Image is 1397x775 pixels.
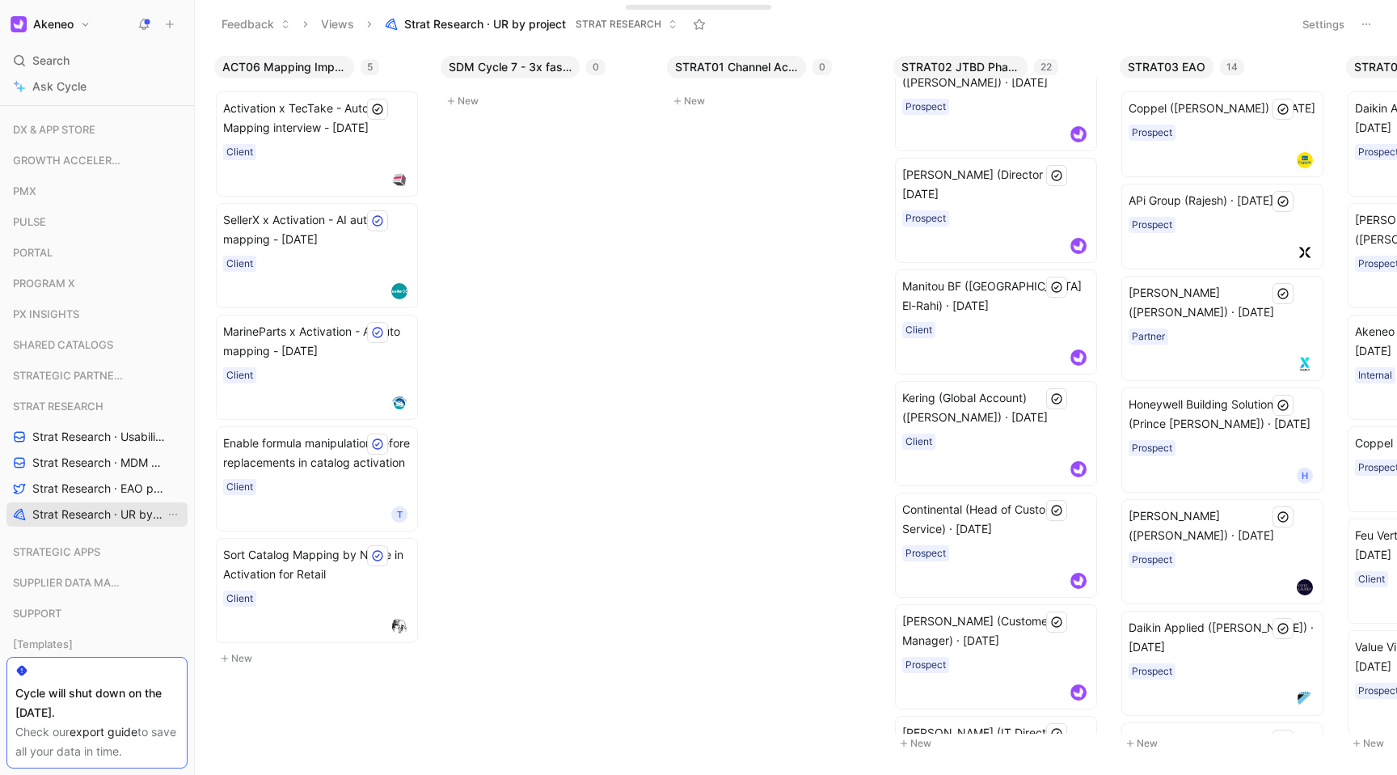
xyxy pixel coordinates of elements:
[1297,152,1313,168] img: logo
[6,74,188,99] a: Ask Cycle
[314,12,361,36] button: Views
[6,49,188,73] div: Search
[6,570,188,595] div: SUPPLIER DATA MANAGER
[667,91,880,111] button: New
[32,455,167,471] span: Strat Research · MDM project
[1132,663,1172,680] div: Prospect
[13,152,125,168] span: GROWTH ACCELERATION
[1128,59,1205,75] span: STRAT03 EAO
[1070,461,1087,477] img: logo
[6,425,188,449] a: Strat Research · Usability Issues
[378,12,685,36] button: Strat Research · UR by projectSTRAT RESEARCH
[895,46,1097,151] a: No company name ([PERSON_NAME]) · [DATE]Prospectlogo
[214,12,298,36] button: Feedback
[6,632,188,656] div: [Templates]
[895,269,1097,375] a: Manitou BF ([GEOGRAPHIC_DATA] El-Rahi) · [DATE]Clientlogo
[13,605,61,621] span: SUPPORT
[1121,184,1323,269] a: APi Group (Rajesh) · [DATE]Prospectlogo
[223,210,411,249] span: SellerX x Activation - AI auto mapping - [DATE]
[1034,59,1058,75] div: 22
[15,684,179,722] div: Cycle will shut down on the [DATE].
[6,271,188,300] div: PROGRAM X
[6,601,188,630] div: SUPPORT
[1070,573,1087,589] img: logo
[812,59,832,75] div: 0
[391,506,407,523] div: T
[6,540,188,564] div: STRATEGIC APPS
[901,59,1019,75] span: STRAT02 JTBD Phase 1
[32,481,167,497] span: Strat Research · EAO project
[887,49,1113,761] div: STRAT02 JTBD Phase 122New
[893,56,1028,78] button: STRAT02 JTBD Phase 1
[391,618,407,634] img: logo
[1358,571,1385,587] div: Client
[902,165,1090,204] span: [PERSON_NAME] (Director IT) · [DATE]
[1121,387,1323,493] a: Honeywell Building Solutions (Prince [PERSON_NAME]) · [DATE]ProspectH
[1070,126,1087,142] img: logo
[216,91,418,197] a: Activation x TecTake - Auto Mapping interview - [DATE]Clientlogo
[1129,191,1316,210] span: APi Group (Rajesh) · [DATE]
[1132,125,1172,141] div: Prospect
[667,56,806,78] button: STRAT01 Channel Activation
[13,121,95,138] span: DX & APP STORE
[6,240,188,265] div: PORTAL
[1070,349,1087,366] img: logo
[223,545,411,584] span: Sort Catalog Mapping by Name in Activation for Retail
[13,214,46,230] span: PULSE
[13,244,53,260] span: PORTAL
[6,271,188,295] div: PROGRAM X
[6,179,188,203] div: PMX
[905,434,932,450] div: Client
[902,277,1090,316] span: Manitou BF ([GEOGRAPHIC_DATA] El-Rahi) · [DATE]
[1121,91,1323,177] a: Coppel ([PERSON_NAME]) · [DATE]Prospectlogo
[895,381,1097,486] a: Kering (Global Account) ([PERSON_NAME]) · [DATE]Clientlogo
[226,479,253,495] div: Client
[13,574,125,591] span: SUPPLIER DATA MANAGER
[13,367,125,383] span: STRATEGIC PARTNERSHIP
[216,538,418,643] a: Sort Catalog Mapping by Name in Activation for RetailClientlogo
[6,601,188,625] div: SUPPORT
[6,394,188,418] div: STRAT RESEARCH
[1132,328,1165,345] div: Partner
[905,657,946,673] div: Prospect
[434,49,661,119] div: SDM Cycle 7 - 3x faster onbarding0New
[216,426,418,531] a: Enable formula manipulation before replacements in catalog activationClientT
[895,493,1097,598] a: Continental (Head of Customer Service) · [DATE]Prospectlogo
[6,332,188,357] div: SHARED CATALOGS
[1129,99,1316,118] span: Coppel ([PERSON_NAME]) · [DATE]
[222,59,346,75] span: ACT06 Mapping Improvements
[449,59,572,75] span: SDM Cycle 7 - 3x faster onbarding
[13,544,100,560] span: STRATEGIC APPS
[391,172,407,188] img: logo
[13,398,103,414] span: STRAT RESEARCH
[6,632,188,661] div: [Templates]
[1120,734,1333,753] button: New
[13,337,113,353] span: SHARED CATALOGS
[1132,440,1172,456] div: Prospect
[895,604,1097,709] a: [PERSON_NAME] (Customer Manager) · [DATE]Prospectlogo
[1070,238,1087,254] img: logo
[6,148,188,177] div: GROWTH ACCELERATION
[586,59,606,75] div: 0
[902,388,1090,427] span: Kering (Global Account) ([PERSON_NAME]) · [DATE]
[1129,730,1316,749] span: Insight ([PERSON_NAME]) · [DATE]
[1297,244,1313,260] img: logo
[1297,579,1313,595] img: logo
[1358,367,1392,383] div: Internal
[902,723,1090,762] span: [PERSON_NAME] (IT Director) · [DATE]
[1297,468,1313,484] div: H
[1129,395,1316,434] span: Honeywell Building Solutions (Prince [PERSON_NAME]) · [DATE]
[226,256,253,272] div: Client
[6,117,188,142] div: DX & APP STORE
[165,506,181,523] button: View actions
[32,77,87,96] span: Ask Cycle
[6,570,188,599] div: SUPPLIER DATA MANAGER
[214,649,428,668] button: New
[441,56,580,78] button: SDM Cycle 7 - 3x faster onbarding
[361,59,379,75] div: 5
[6,394,188,527] div: STRAT RESEARCHStrat Research · Usability IssuesStrat Research · MDM projectStrat Research · EAO p...
[1132,552,1172,568] div: Prospect
[6,210,188,234] div: PULSE
[216,203,418,308] a: SellerX x Activation - AI auto mapping - [DATE]Clientlogo
[6,148,188,172] div: GROWTH ACCELERATION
